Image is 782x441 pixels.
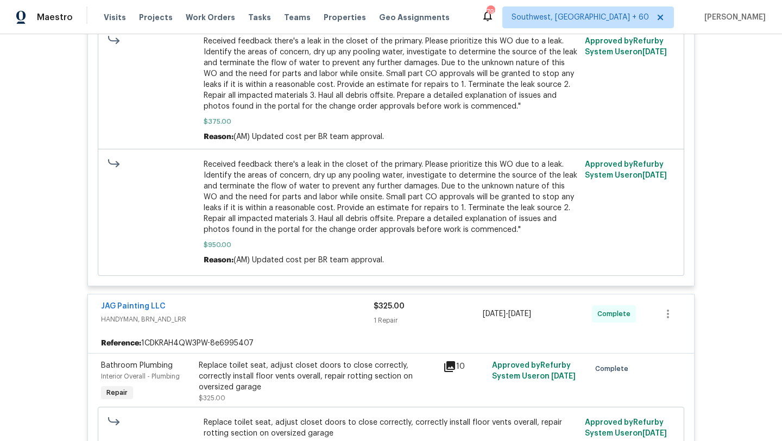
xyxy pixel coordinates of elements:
b: Reference: [101,338,141,349]
span: $950.00 [204,240,579,250]
span: Tasks [248,14,271,21]
span: (AM) Updated cost per BR team approval. [234,256,384,264]
span: [DATE] [642,430,667,437]
span: [DATE] [551,373,576,380]
div: 1 Repair [374,315,483,326]
span: $375.00 [204,116,579,127]
span: Received feedback there's a leak in the closet of the primary. Please prioritize this WO due to a... [204,159,579,235]
span: (AM) Updated cost per BR team approval. [234,133,384,141]
a: JAG Painting LLC [101,303,166,310]
span: Approved by Refurby System User on [492,362,576,380]
span: Complete [597,308,635,319]
span: Southwest, [GEOGRAPHIC_DATA] + 60 [512,12,649,23]
span: Approved by Refurby System User on [585,37,667,56]
span: Reason: [204,133,234,141]
span: Approved by Refurby System User on [585,161,667,179]
span: Replace toilet seat, adjust closet doors to close correctly, correctly install floor vents overal... [204,417,579,439]
div: 10 [443,360,485,373]
span: Reason: [204,256,234,264]
span: Bathroom Plumbing [101,362,173,369]
span: [DATE] [483,310,506,318]
span: Interior Overall - Plumbing [101,373,180,380]
span: Visits [104,12,126,23]
span: $325.00 [374,303,405,310]
span: HANDYMAN, BRN_AND_LRR [101,314,374,325]
span: Projects [139,12,173,23]
span: Received feedback there's a leak in the closet of the primary. Please prioritize this WO due to a... [204,36,579,112]
span: Work Orders [186,12,235,23]
div: 1CDKRAH4QW3PW-8e6995407 [88,333,694,353]
span: Repair [102,387,132,398]
div: 791 [487,7,494,17]
span: Maestro [37,12,73,23]
span: [DATE] [642,172,667,179]
span: $325.00 [199,395,225,401]
span: - [483,308,531,319]
span: Teams [284,12,311,23]
span: [PERSON_NAME] [700,12,766,23]
div: Replace toilet seat, adjust closet doors to close correctly, correctly install floor vents overal... [199,360,437,393]
span: Complete [595,363,633,374]
span: Approved by Refurby System User on [585,419,667,437]
span: Geo Assignments [379,12,450,23]
span: [DATE] [508,310,531,318]
span: Properties [324,12,366,23]
span: [DATE] [642,48,667,56]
